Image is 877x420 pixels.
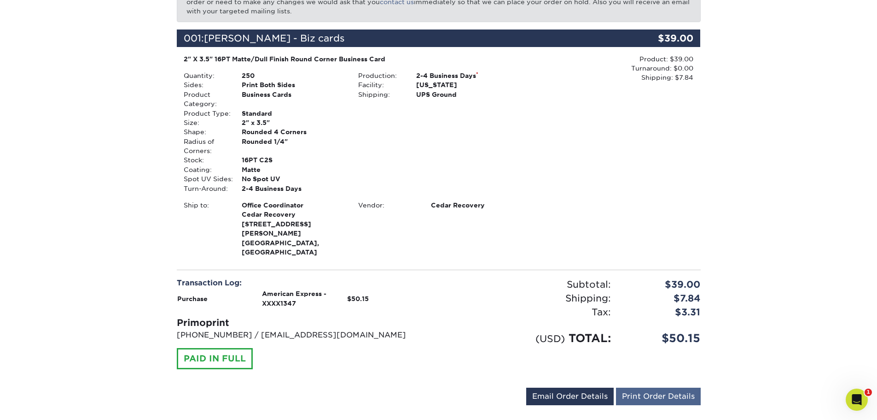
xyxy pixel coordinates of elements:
[235,137,351,156] div: Rounded 1/4"
[569,331,611,345] span: TOTAL:
[177,201,235,257] div: Ship to:
[177,30,613,47] div: 001:
[351,80,409,89] div: Facility:
[618,278,708,291] div: $39.00
[235,165,351,174] div: Matte
[351,90,409,99] div: Shipping:
[204,33,345,44] span: [PERSON_NAME] - Biz cards
[235,80,351,89] div: Print Both Sides
[177,316,432,330] div: Primoprint
[184,54,519,64] div: 2" X 3.5" 16PT Matte/Dull Finish Round Corner Business Card
[235,90,351,109] div: Business Cards
[235,174,351,183] div: No Spot UV
[177,330,432,341] p: [PHONE_NUMBER] / [EMAIL_ADDRESS][DOMAIN_NAME]
[235,184,351,193] div: 2-4 Business Days
[262,290,326,307] strong: American Express - XXXX1347
[613,30,701,47] div: $39.00
[846,389,868,411] iframe: Intercom live chat
[177,109,235,118] div: Product Type:
[618,291,708,305] div: $7.84
[616,388,701,405] a: Print Order Details
[177,127,235,136] div: Shape:
[177,90,235,109] div: Product Category:
[177,118,235,127] div: Size:
[177,71,235,80] div: Quantity:
[177,155,235,165] div: Stock:
[177,174,235,183] div: Spot UV Sides:
[235,127,351,136] div: Rounded 4 Corners
[177,165,235,174] div: Coating:
[177,80,235,89] div: Sides:
[409,80,526,89] div: [US_STATE]
[235,155,351,165] div: 16PT C2S
[235,109,351,118] div: Standard
[865,389,872,396] span: 1
[177,295,208,302] strong: Purchase
[351,201,424,210] div: Vendor:
[242,201,344,210] span: Office Coordinator
[177,278,432,289] div: Transaction Log:
[439,278,618,291] div: Subtotal:
[242,219,344,238] span: [STREET_ADDRESS][PERSON_NAME]
[351,71,409,80] div: Production:
[242,201,344,256] strong: [GEOGRAPHIC_DATA], [GEOGRAPHIC_DATA]
[535,333,565,344] small: (USD)
[235,118,351,127] div: 2" x 3.5"
[618,330,708,347] div: $50.15
[424,201,526,210] div: Cedar Recovery
[526,54,693,83] div: Product: $39.00 Turnaround: $0.00 Shipping: $7.84
[242,210,344,219] span: Cedar Recovery
[439,291,618,305] div: Shipping:
[347,295,369,302] strong: $50.15
[439,305,618,319] div: Tax:
[618,305,708,319] div: $3.31
[409,71,526,80] div: 2-4 Business Days
[177,184,235,193] div: Turn-Around:
[177,137,235,156] div: Radius of Corners:
[235,71,351,80] div: 250
[409,90,526,99] div: UPS Ground
[801,395,877,420] iframe: Google Customer Reviews
[177,348,253,369] div: PAID IN FULL
[526,388,614,405] a: Email Order Details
